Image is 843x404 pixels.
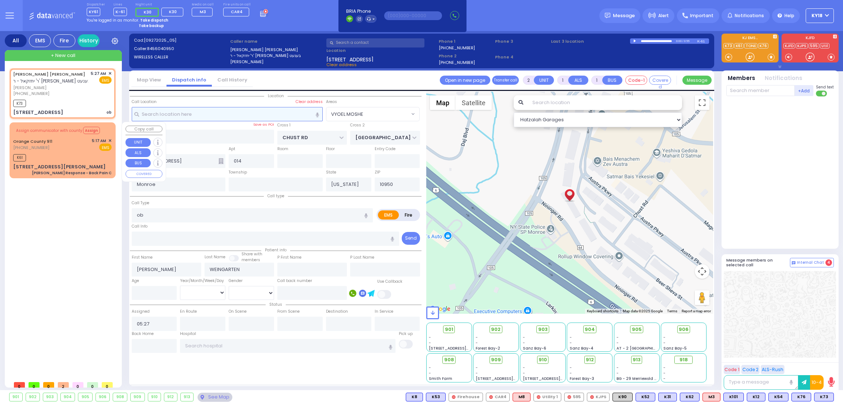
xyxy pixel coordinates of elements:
label: Township [229,169,247,175]
div: BLS [406,393,423,401]
span: [PHONE_NUMBER] [13,91,49,96]
div: 0:55 [683,37,690,45]
span: ✕ [108,138,112,144]
div: 905 [78,393,92,401]
span: VYOEL MOSHE [326,107,409,121]
label: Dispatcher [87,3,105,7]
label: Turn off text [816,90,828,97]
button: Internal Chat 4 [790,258,834,267]
button: ALS [568,76,588,85]
span: You're logged in as monitor. [87,18,139,23]
span: [STREET_ADDRESS] [326,56,374,62]
label: Apt [229,146,235,152]
label: State [326,169,336,175]
label: On Scene [229,309,247,315]
span: 913 [633,356,641,363]
a: K61 [734,43,743,49]
button: Show street map [430,95,456,110]
div: K101 [723,393,744,401]
span: 8456040950 [147,46,174,52]
span: BRIA Phone [346,8,376,15]
span: K73 [13,100,26,107]
button: Show satellite imagery [456,95,492,110]
div: K62 [680,393,700,401]
span: Help [784,12,794,19]
div: 906 [96,393,110,401]
a: Open this area in Google Maps (opens a new window) [428,304,452,314]
span: - [429,370,431,376]
label: [PHONE_NUMBER] [439,60,475,65]
a: Call History [212,76,253,83]
div: See map [198,393,232,402]
div: K90 [612,393,633,401]
span: [PHONE_NUMBER] [13,145,49,150]
span: [STREET_ADDRESS][PERSON_NAME] [429,346,498,351]
div: [STREET_ADDRESS][PERSON_NAME] [13,163,106,171]
div: ALS [702,393,720,401]
label: Fire units on call [223,3,252,7]
img: red-radio-icon.svg [489,395,493,399]
div: M3 [702,393,720,401]
span: Phone 1 [439,38,492,45]
span: - [617,370,619,376]
label: Clear address [296,99,323,105]
span: Status [266,302,286,307]
label: Gender [229,278,243,284]
span: 901 [445,326,453,333]
span: K-61 [113,8,127,16]
img: red-radio-icon.svg [590,395,594,399]
span: Call type [264,193,288,199]
label: ZIP [375,169,380,175]
div: K53 [426,393,446,401]
div: BLS [814,393,834,401]
span: 918 [679,356,688,363]
label: Floor [326,146,335,152]
button: Assign [83,127,100,134]
span: Smith Farm [429,376,452,381]
div: 595 [564,393,584,401]
h5: Message members on selected call [726,258,790,267]
span: - [570,340,572,346]
span: - [429,340,431,346]
div: K8 [406,393,423,401]
label: Night unit [135,3,186,7]
div: M8 [513,393,531,401]
span: 908 [444,356,454,363]
button: BUS [125,159,151,168]
span: [STREET_ADDRESS][PERSON_NAME] [476,376,545,381]
div: BLS [658,393,677,401]
input: Search a contact [326,38,424,47]
a: Dispatch info [166,76,212,83]
label: [PHONE_NUMBER] [439,45,475,50]
span: 0 [102,382,113,388]
label: Caller: [134,46,228,52]
div: Firehouse [449,393,483,401]
label: P First Name [277,255,301,260]
button: UNIT [534,76,554,85]
div: K76 [791,393,811,401]
button: KY18 [806,8,834,23]
span: - [523,335,525,340]
span: Internal Chat [797,260,824,265]
span: - [429,335,431,340]
a: KJPS [796,43,808,49]
span: Location [264,93,288,99]
div: All [5,34,27,47]
span: ✕ [108,70,112,77]
span: Send text [816,84,834,90]
span: K30 [169,9,177,15]
span: 912 [586,356,594,363]
span: [09272025_05] [144,37,176,43]
span: - [523,370,525,376]
span: Phone 3 [495,38,549,45]
div: BLS [723,393,744,401]
div: 904 [61,393,75,401]
span: 903 [538,326,548,333]
span: - [476,340,478,346]
span: K30 [144,9,151,15]
img: Logo [29,11,78,20]
span: Important [690,12,713,19]
img: red-radio-icon.svg [537,395,540,399]
div: K52 [636,393,655,401]
label: Call back number [277,278,312,284]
